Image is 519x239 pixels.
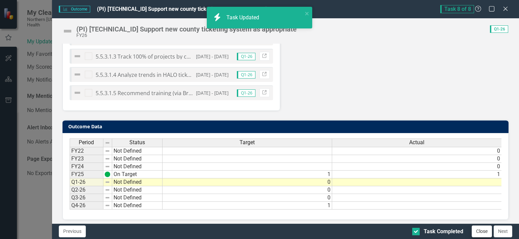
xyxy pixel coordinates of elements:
[163,171,332,178] td: 1
[305,9,310,17] button: close
[62,26,73,37] img: Not Defined
[97,6,274,12] span: (PI) [TECHNICAL_ID] Support new county ticketing system as appropriate
[494,225,512,237] button: Next
[105,172,110,177] img: wGx2qEnQ2cMDAAAAABJRU5ErkJggg==
[163,202,332,210] td: 1
[70,202,103,210] td: Q4-26
[112,155,163,163] td: Not Defined
[112,194,163,202] td: Not Defined
[112,163,163,171] td: Not Defined
[332,147,502,155] td: 0
[226,14,261,22] div: Task Updated
[105,140,110,146] img: 8DAGhfEEPCf229AAAAAElFTkSuQmCC
[96,89,378,97] span: 5.5.3.1.5 Recommend training (via Bridge or another TS resource) to staff based on challenging ar...
[105,195,110,200] img: 8DAGhfEEPCf229AAAAAElFTkSuQmCC
[96,71,345,79] span: 5.5.3.1.4 Analyze trends in HALO tickets to determine potential future quality improvement efforts
[112,202,163,210] td: Not Defined
[129,139,145,146] span: Status
[472,225,492,237] button: Close
[70,186,103,194] td: Q2-26
[163,186,332,194] td: 0
[96,53,207,60] span: 5.5.3.1.3 Track 100% of projects by category.
[105,187,110,193] img: 8DAGhfEEPCf229AAAAAElFTkSuQmCC
[490,25,508,33] span: Q1-26
[112,186,163,194] td: Not Defined
[105,179,110,185] img: 8DAGhfEEPCf229AAAAAElFTkSuQmCC
[73,52,81,60] img: Not Defined
[112,171,163,178] td: On Target
[59,225,86,237] button: Previous
[79,139,94,146] span: Period
[70,194,103,202] td: Q3-26
[163,194,332,202] td: 0
[332,171,502,178] td: 1
[105,148,110,154] img: 8DAGhfEEPCf229AAAAAElFTkSuQmCC
[70,163,103,171] td: FY24
[105,156,110,161] img: 8DAGhfEEPCf229AAAAAElFTkSuQmCC
[237,53,255,60] span: Q1-26
[70,155,103,163] td: FY23
[105,164,110,169] img: 8DAGhfEEPCf229AAAAAElFTkSuQmCC
[70,178,103,186] td: Q1-26
[163,178,332,186] td: 0
[196,53,228,60] small: [DATE] - [DATE]
[76,25,297,33] div: (PI) [TECHNICAL_ID] Support new county ticketing system as appropriate
[240,139,255,146] span: Target
[237,71,255,79] span: Q1-26
[70,171,103,178] td: FY25
[70,147,103,155] td: FY22
[332,155,502,163] td: 0
[68,124,505,129] h3: Outcome Data
[424,228,463,236] div: Task Completed
[59,6,90,13] span: Outcome
[332,163,502,171] td: 0
[112,178,163,186] td: Not Defined
[76,33,297,38] div: FY26
[196,90,228,96] small: [DATE] - [DATE]
[73,70,81,79] img: Not Defined
[105,203,110,208] img: 8DAGhfEEPCf229AAAAAElFTkSuQmCC
[440,5,474,13] span: Task 8 of 8
[73,89,81,97] img: Not Defined
[409,139,424,146] span: Actual
[237,89,255,97] span: Q1-26
[112,147,163,155] td: Not Defined
[196,71,228,78] small: [DATE] - [DATE]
